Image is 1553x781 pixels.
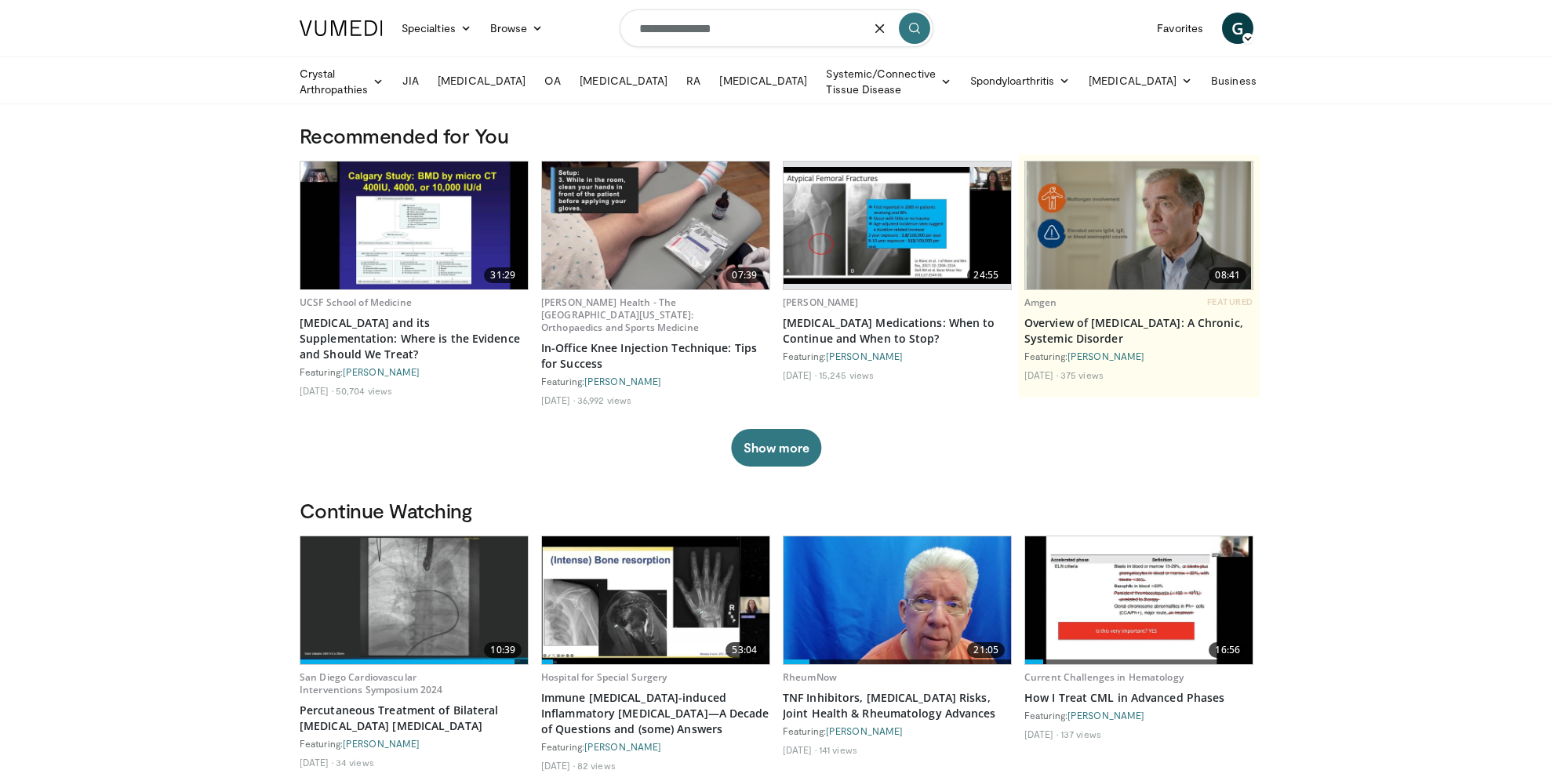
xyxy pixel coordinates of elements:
[783,315,1012,347] a: [MEDICAL_DATA] Medications: When to Continue and When to Stop?
[817,66,960,97] a: Systemic/Connective Tissue Disease
[1025,162,1253,289] a: 08:41
[541,740,770,753] div: Featuring:
[300,365,529,378] div: Featuring:
[300,703,529,734] a: Percutaneous Treatment of Bilateral [MEDICAL_DATA] [MEDICAL_DATA]
[1067,710,1144,721] a: [PERSON_NAME]
[1024,369,1058,381] li: [DATE]
[710,65,817,96] a: [MEDICAL_DATA]
[784,536,1011,664] img: 0cd4d87c-e22b-4a23-b572-2fc012ed7fee.620x360_q85_upscale.jpg
[428,65,535,96] a: [MEDICAL_DATA]
[300,315,529,362] a: [MEDICAL_DATA] and its Supplementation: Where is the Evidence and Should We Treat?
[1024,296,1057,309] a: Amgen
[541,394,575,406] li: [DATE]
[542,162,769,289] a: 07:39
[783,670,837,684] a: RheumNow
[1202,65,1282,96] a: Business
[1025,536,1253,664] img: 4e81ba57-4f40-458c-8ccc-5c0e05613198.620x360_q85_upscale.jpg
[784,162,1011,289] a: 24:55
[1024,690,1253,706] a: How I Treat CML in Advanced Phases
[1067,351,1144,361] a: [PERSON_NAME]
[784,536,1011,664] a: 21:05
[1209,267,1246,283] span: 08:41
[783,369,817,381] li: [DATE]
[300,536,528,664] a: 10:39
[819,743,857,756] li: 141 views
[1024,350,1253,362] div: Featuring:
[1024,670,1184,684] a: Current Challenges in Hematology
[484,642,522,658] span: 10:39
[819,369,874,381] li: 15,245 views
[1025,536,1253,664] a: 16:56
[300,20,383,36] img: VuMedi Logo
[484,267,522,283] span: 31:29
[541,759,575,772] li: [DATE]
[541,690,770,737] a: Immune [MEDICAL_DATA]-induced Inflammatory [MEDICAL_DATA]—A Decade of Questions and (some) Answers
[784,167,1011,283] img: a7bc7889-55e5-4383-bab6-f6171a83b938.620x360_q85_upscale.jpg
[343,738,420,749] a: [PERSON_NAME]
[290,66,393,97] a: Crystal Arthropathies
[1024,315,1253,347] a: Overview of [MEDICAL_DATA]: A Chronic, Systemic Disorder
[1147,13,1213,44] a: Favorites
[300,737,529,750] div: Featuring:
[300,670,442,696] a: San Diego Cardiovascular Interventions Symposium 2024
[577,394,631,406] li: 36,992 views
[542,162,769,289] img: 9b54ede4-9724-435c-a780-8950048db540.620x360_q85_upscale.jpg
[1207,296,1253,307] span: FEATURED
[300,756,333,768] li: [DATE]
[300,498,1253,523] h3: Continue Watching
[967,642,1005,658] span: 21:05
[535,65,570,96] a: OA
[783,350,1012,362] div: Featuring:
[541,375,770,387] div: Featuring:
[542,536,769,664] a: 53:04
[677,65,710,96] a: RA
[826,351,903,361] a: [PERSON_NAME]
[300,162,528,289] img: 4bb25b40-905e-443e-8e37-83f056f6e86e.620x360_q85_upscale.jpg
[783,725,1012,737] div: Featuring:
[300,536,528,664] img: 737f7db5-a757-4685-a501-084512587e1b.620x360_q85_upscale.jpg
[300,123,1253,148] h3: Recommended for You
[967,267,1005,283] span: 24:55
[726,267,763,283] span: 07:39
[1079,65,1202,96] a: [MEDICAL_DATA]
[300,162,528,289] a: 31:29
[826,725,903,736] a: [PERSON_NAME]
[541,340,770,372] a: In-Office Knee Injection Technique: Tips for Success
[1024,728,1058,740] li: [DATE]
[577,759,616,772] li: 82 views
[336,756,374,768] li: 34 views
[392,13,481,44] a: Specialties
[1222,13,1253,44] a: G
[783,690,1012,721] a: TNF Inhibitors, [MEDICAL_DATA] Risks, Joint Health & Rheumatology Advances
[1027,162,1251,289] img: 40cb7efb-a405-4d0b-b01f-0267f6ac2b93.png.620x360_q85_upscale.png
[300,384,333,397] li: [DATE]
[481,13,553,44] a: Browse
[336,384,392,397] li: 50,704 views
[726,642,763,658] span: 53:04
[343,366,420,377] a: [PERSON_NAME]
[783,296,859,309] a: [PERSON_NAME]
[584,376,661,387] a: [PERSON_NAME]
[620,9,933,47] input: Search topics, interventions
[731,429,821,467] button: Show more
[393,65,428,96] a: JIA
[300,296,412,309] a: UCSF School of Medicine
[542,536,769,664] img: 05fd59ad-e01b-4262-941d-13162cc1c37e.620x360_q85_upscale.jpg
[584,741,661,752] a: [PERSON_NAME]
[1024,709,1253,721] div: Featuring:
[1060,728,1101,740] li: 137 views
[783,743,817,756] li: [DATE]
[541,296,699,334] a: [PERSON_NAME] Health - The [GEOGRAPHIC_DATA][US_STATE]: Orthopaedics and Sports Medicine
[570,65,677,96] a: [MEDICAL_DATA]
[1060,369,1104,381] li: 375 views
[961,65,1079,96] a: Spondyloarthritis
[1209,642,1246,658] span: 16:56
[541,670,667,684] a: Hospital for Special Surgery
